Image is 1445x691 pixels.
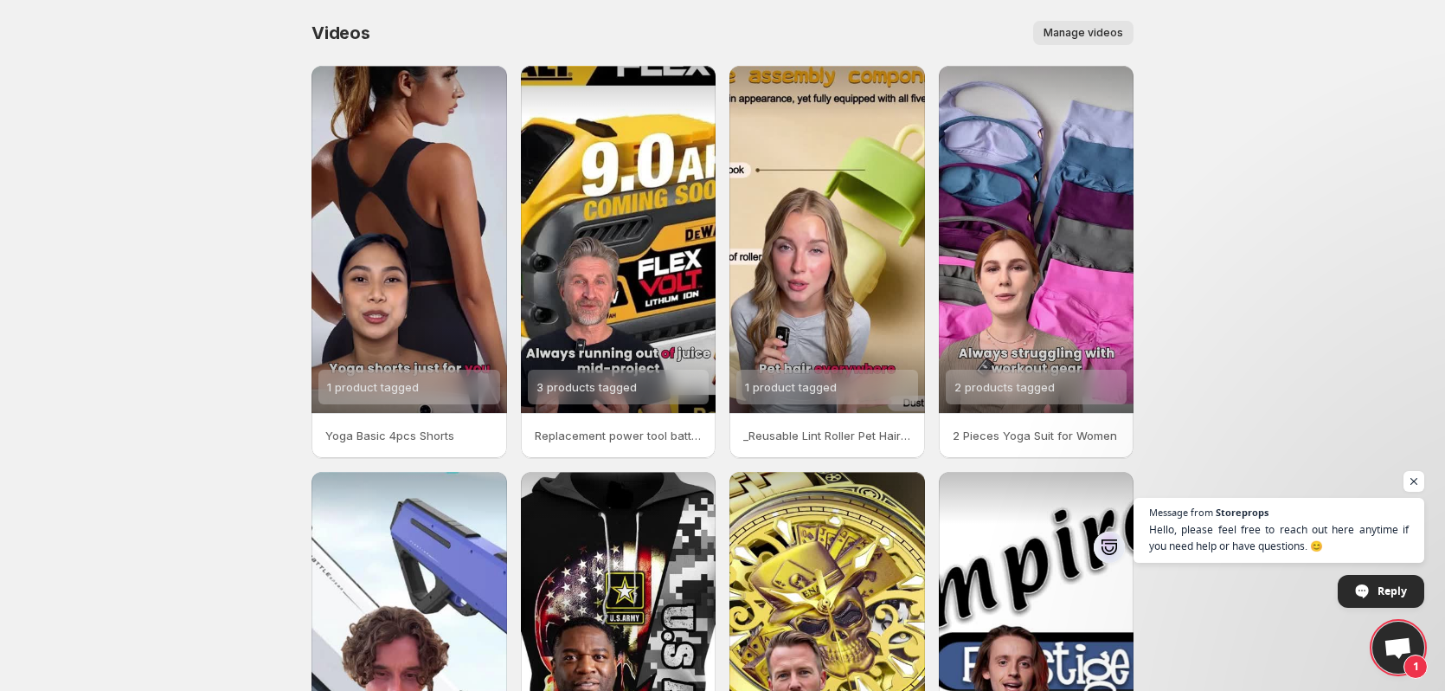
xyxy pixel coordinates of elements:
span: Hello, please feel free to reach out here anytime if you need help or have questions. 😊 [1149,521,1409,554]
span: Reply [1378,576,1407,606]
span: 1 product tagged [745,380,837,394]
span: 2 products tagged [954,380,1055,394]
span: 3 products tagged [536,380,637,394]
span: Message from [1149,507,1213,517]
span: 1 product tagged [327,380,419,394]
p: _Reusable Lint Roller Pet Hair Remover [743,427,911,444]
a: Open chat [1372,622,1424,674]
span: 1 [1403,655,1428,679]
span: Storeprops [1216,507,1268,517]
span: Videos [311,23,370,43]
p: Replacement power tool battery [535,427,703,444]
span: Manage videos [1044,26,1123,40]
p: 2 Pieces Yoga Suit for Women [953,427,1121,444]
button: Manage videos [1033,21,1134,45]
p: Yoga Basic 4pcs Shorts [325,427,493,444]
